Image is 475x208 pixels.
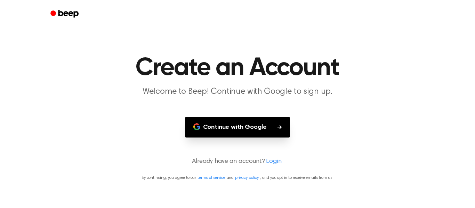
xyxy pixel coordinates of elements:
[104,86,371,98] p: Welcome to Beep! Continue with Google to sign up.
[198,176,225,180] a: terms of service
[185,117,290,138] button: Continue with Google
[59,56,416,81] h1: Create an Account
[8,175,467,181] p: By continuing, you agree to our and , and you opt in to receive emails from us.
[46,7,85,21] a: Beep
[235,176,259,180] a: privacy policy
[8,157,467,166] p: Already have an account?
[266,157,281,166] a: Login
